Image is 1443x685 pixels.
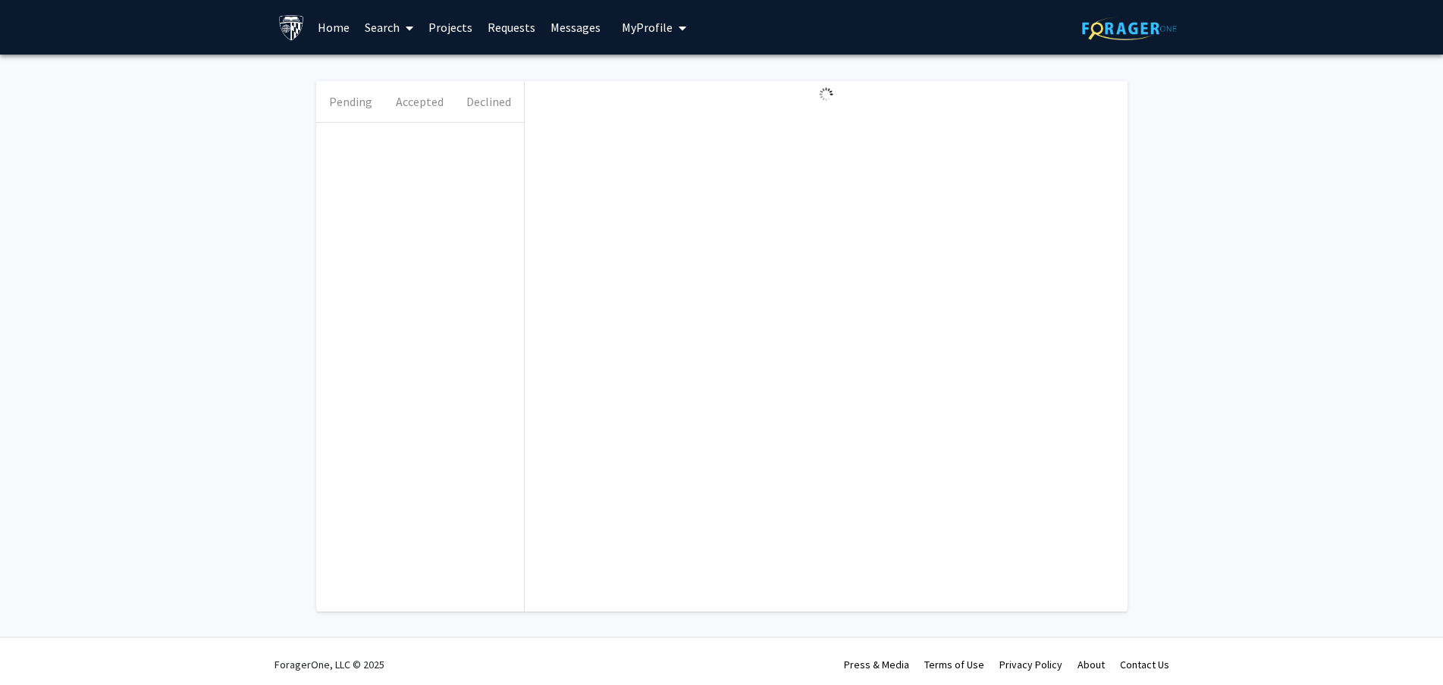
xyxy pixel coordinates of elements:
[543,1,608,54] a: Messages
[278,14,305,41] img: Johns Hopkins University Logo
[924,658,984,671] a: Terms of Use
[1082,17,1177,40] img: ForagerOne Logo
[622,20,673,35] span: My Profile
[813,81,839,108] img: Loading
[999,658,1062,671] a: Privacy Policy
[1120,658,1169,671] a: Contact Us
[385,81,454,122] button: Accepted
[310,1,357,54] a: Home
[11,617,64,674] iframe: Chat
[480,1,543,54] a: Requests
[844,658,909,671] a: Press & Media
[316,81,385,122] button: Pending
[1078,658,1105,671] a: About
[357,1,421,54] a: Search
[454,81,523,122] button: Declined
[421,1,480,54] a: Projects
